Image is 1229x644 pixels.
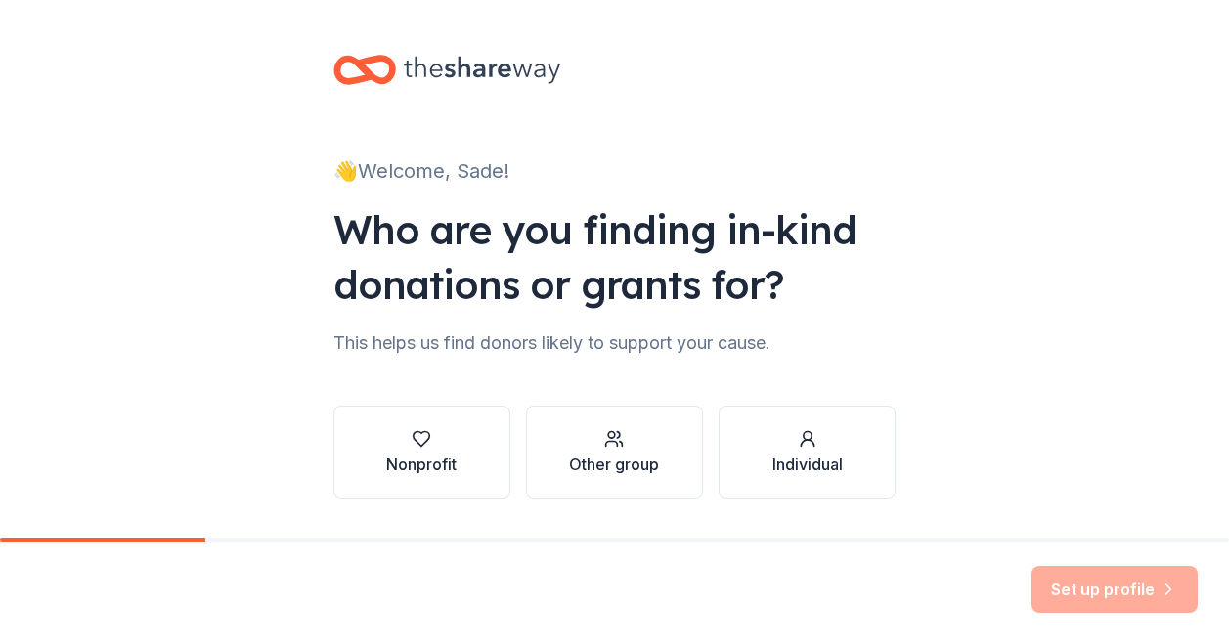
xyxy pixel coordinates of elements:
[386,452,457,476] div: Nonprofit
[333,202,897,312] div: Who are you finding in-kind donations or grants for?
[569,452,659,476] div: Other group
[526,406,703,499] button: Other group
[333,327,897,359] div: This helps us find donors likely to support your cause.
[333,155,897,187] div: 👋 Welcome, Sade!
[333,406,510,499] button: Nonprofit
[772,452,843,476] div: Individual
[719,406,896,499] button: Individual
